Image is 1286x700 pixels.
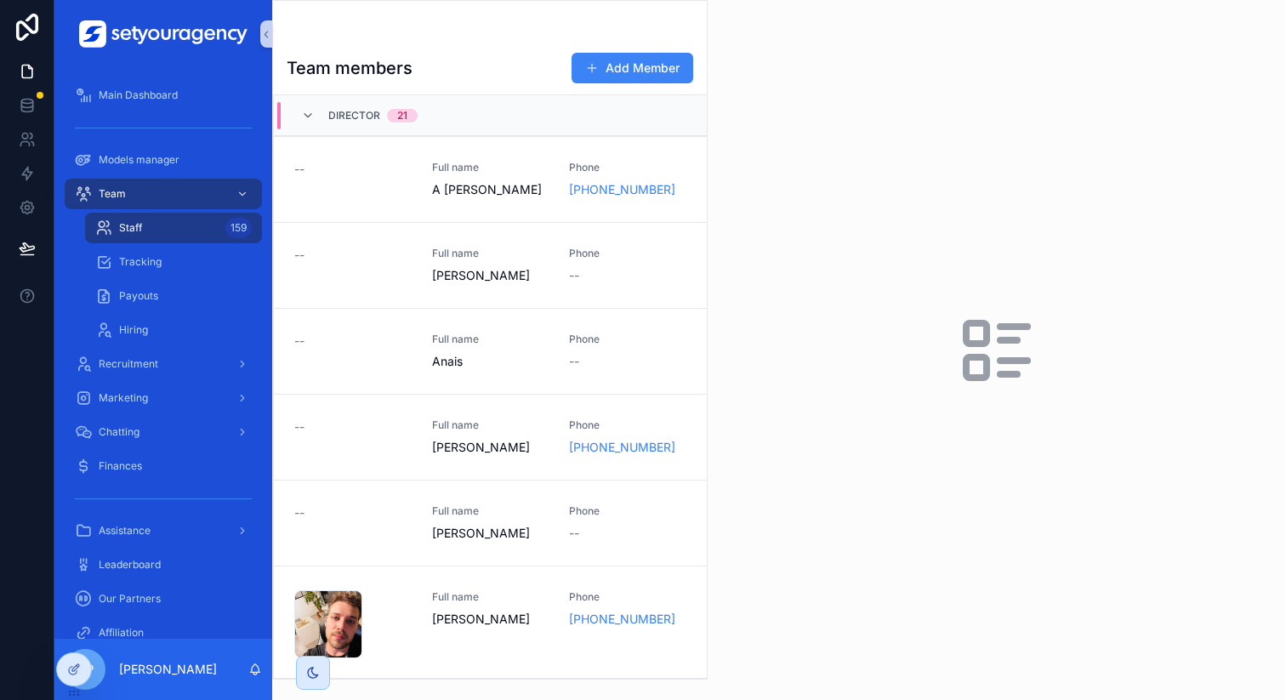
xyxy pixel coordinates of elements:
span: A [PERSON_NAME] [432,181,549,198]
span: [PERSON_NAME] [432,439,549,456]
span: Finances [99,459,142,473]
span: Recruitment [99,357,158,371]
div: scrollable content [54,68,272,639]
span: Chatting [99,425,139,439]
a: --Full nameA [PERSON_NAME]Phone[PHONE_NUMBER] [274,136,707,222]
a: Assistance [65,515,262,546]
a: --Full name[PERSON_NAME]Phone-- [274,480,707,566]
span: Phone [569,590,686,604]
span: -- [569,525,579,542]
span: Assistance [99,524,151,538]
span: -- [569,353,579,370]
p: [PERSON_NAME] [119,661,217,678]
a: Chatting [65,417,262,447]
a: Payouts [85,281,262,311]
span: -- [569,267,579,284]
button: Add Member [572,53,693,83]
span: [PERSON_NAME] [432,525,549,542]
span: -- [294,161,304,178]
span: Marketing [99,391,148,405]
span: Payouts [119,289,158,303]
span: Hiring [119,323,148,337]
span: [PERSON_NAME] [432,267,549,284]
a: Models manager [65,145,262,175]
img: App logo [79,20,248,48]
span: Phone [569,418,686,432]
a: [PHONE_NUMBER] [569,611,675,628]
span: Anais [432,353,549,370]
span: Staff [119,221,142,235]
a: Marketing [65,383,262,413]
span: Affiliation [99,626,144,640]
a: Leaderboard [65,549,262,580]
span: [PERSON_NAME] [432,611,549,628]
span: -- [294,418,304,435]
span: Full name [432,161,549,174]
span: Full name [432,418,549,432]
span: Full name [432,590,549,604]
span: -- [294,504,304,521]
a: --Full name[PERSON_NAME]Phone-- [274,222,707,308]
a: Our Partners [65,583,262,614]
a: Affiliation [65,617,262,648]
span: Phone [569,333,686,346]
a: Main Dashboard [65,80,262,111]
div: 159 [225,218,252,238]
span: Team [99,187,126,201]
span: Full name [432,333,549,346]
a: --Full nameAnaisPhone-- [274,308,707,394]
a: Staff159 [85,213,262,243]
span: Main Dashboard [99,88,178,102]
a: Team [65,179,262,209]
a: Full name[PERSON_NAME]Phone[PHONE_NUMBER] [274,566,707,682]
a: Tracking [85,247,262,277]
span: -- [294,333,304,350]
span: -- [294,247,304,264]
a: Finances [65,451,262,481]
a: [PHONE_NUMBER] [569,181,675,198]
a: Recruitment [65,349,262,379]
div: 21 [397,109,407,122]
span: Models manager [99,153,179,167]
span: Phone [569,247,686,260]
span: Phone [569,504,686,518]
a: [PHONE_NUMBER] [569,439,675,456]
span: Full name [432,247,549,260]
span: Director [328,109,380,122]
span: Leaderboard [99,558,161,572]
h1: Team members [287,56,413,80]
a: Hiring [85,315,262,345]
span: Full name [432,504,549,518]
span: Phone [569,161,686,174]
span: Our Partners [99,592,161,606]
a: --Full name[PERSON_NAME]Phone[PHONE_NUMBER] [274,394,707,480]
span: Tracking [119,255,162,269]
